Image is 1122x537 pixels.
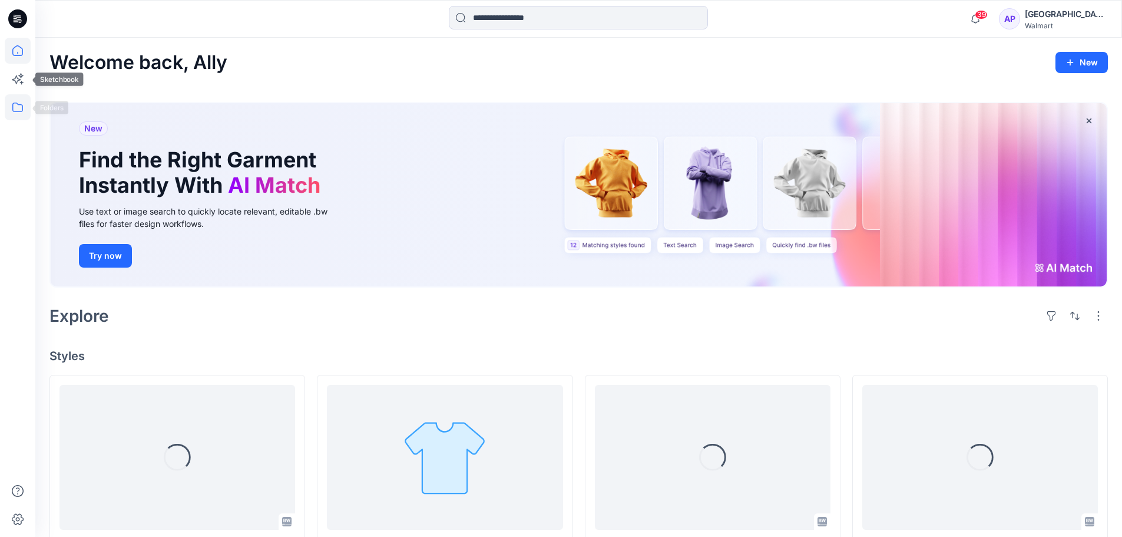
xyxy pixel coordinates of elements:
[1025,7,1107,21] div: [GEOGRAPHIC_DATA]
[49,349,1108,363] h4: Styles
[999,8,1020,29] div: AP
[327,385,562,531] a: WA BOTTOM 2
[228,172,320,198] span: AI Match
[975,10,988,19] span: 39
[79,147,326,198] h1: Find the Right Garment Instantly With
[1025,21,1107,30] div: Walmart
[79,244,132,268] button: Try now
[1055,52,1108,73] button: New
[49,307,109,325] h2: Explore
[49,52,227,74] h2: Welcome back, Ally
[79,205,344,230] div: Use text or image search to quickly locate relevant, editable .bw files for faster design workflows.
[84,121,102,136] span: New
